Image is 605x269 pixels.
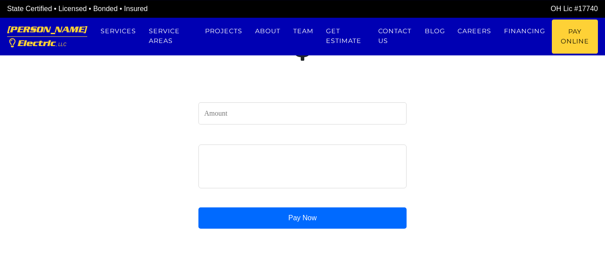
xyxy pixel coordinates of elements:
[372,19,418,53] a: Contact us
[199,145,406,188] iframe: Secure Credit Card Form
[287,19,320,43] a: Team
[7,18,87,55] a: [PERSON_NAME] Electric, LLC
[302,4,598,14] div: OH Lic #17740
[56,42,66,47] span: , LLC
[199,19,249,43] a: Projects
[451,19,498,43] a: Careers
[498,19,552,43] a: Financing
[248,19,287,43] a: About
[320,19,372,53] a: Get estimate
[143,19,199,53] a: Service Areas
[198,207,407,229] button: Pay Now
[552,19,598,54] a: Pay Online
[7,4,302,14] div: State Certified • Licensed • Bonded • Insured
[198,102,407,125] input: Amount
[94,19,143,43] a: Services
[418,19,451,43] a: Blog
